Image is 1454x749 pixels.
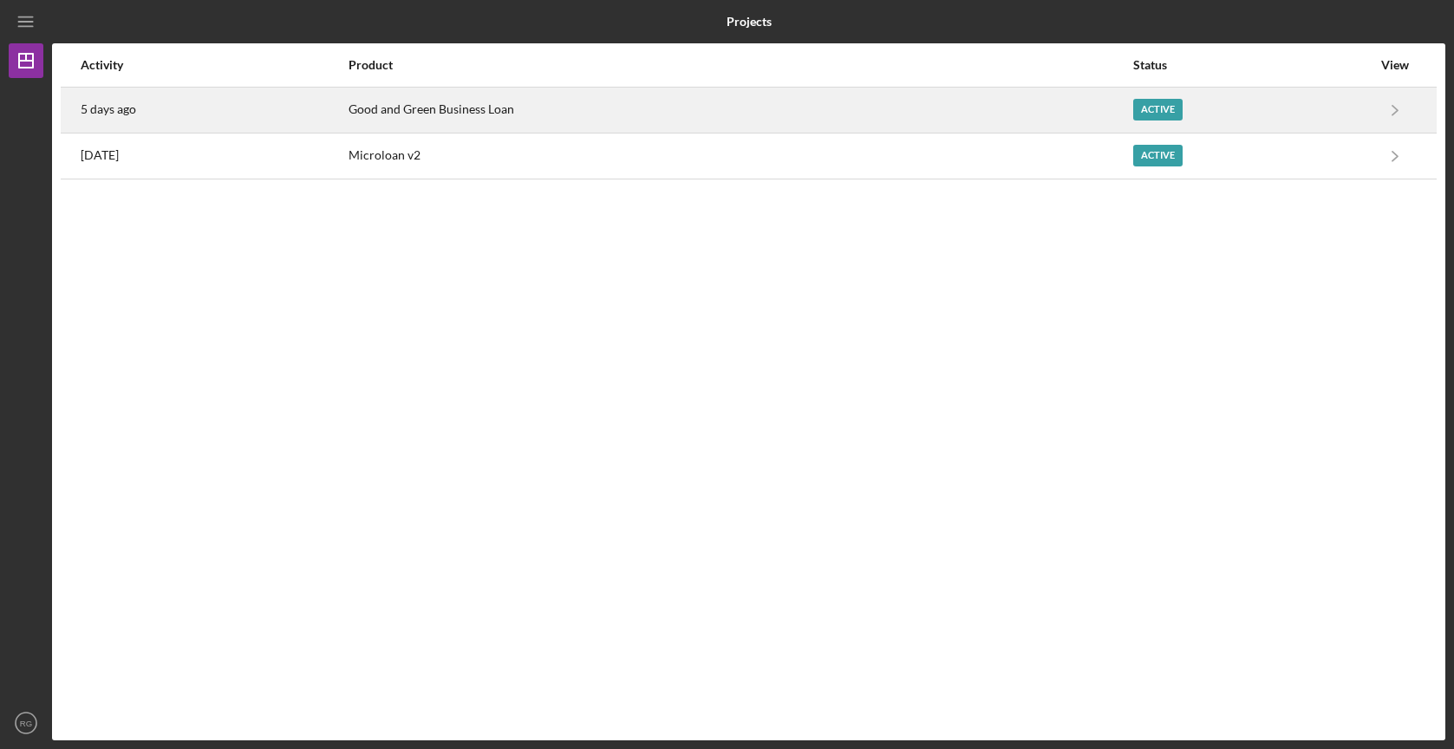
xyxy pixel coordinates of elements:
[1373,58,1417,72] div: View
[20,719,32,728] text: RG
[349,134,1131,178] div: Microloan v2
[81,102,136,116] time: 2025-08-29 02:35
[81,58,347,72] div: Activity
[727,15,772,29] b: Projects
[349,88,1131,132] div: Good and Green Business Loan
[1133,99,1183,120] div: Active
[349,58,1131,72] div: Product
[9,706,43,740] button: RG
[81,148,119,162] time: 2025-08-28 06:28
[1133,145,1183,166] div: Active
[1133,58,1372,72] div: Status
